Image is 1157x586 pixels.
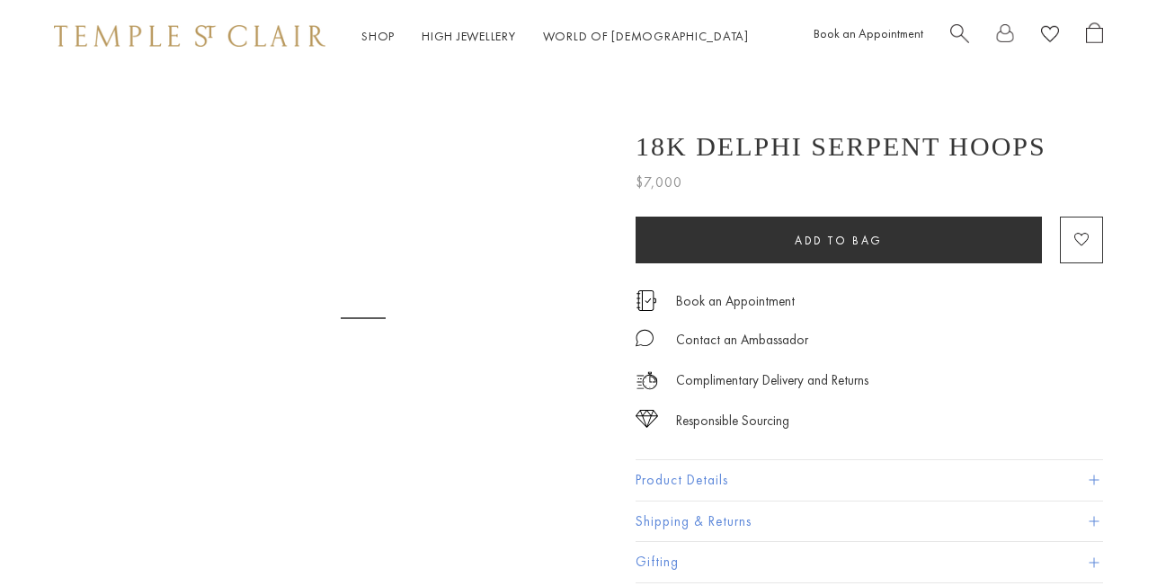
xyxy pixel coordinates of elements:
[1041,22,1059,50] a: View Wishlist
[795,233,883,248] span: Add to bag
[636,460,1103,501] button: Product Details
[422,28,516,44] a: High JewelleryHigh Jewellery
[636,502,1103,542] button: Shipping & Returns
[636,290,657,311] img: icon_appointment.svg
[676,410,789,432] div: Responsible Sourcing
[636,131,1046,162] h1: 18K Delphi Serpent Hoops
[1086,22,1103,50] a: Open Shopping Bag
[636,542,1103,582] button: Gifting
[676,369,868,392] p: Complimentary Delivery and Returns
[636,171,682,194] span: $7,000
[54,25,325,47] img: Temple St. Clair
[814,25,923,41] a: Book an Appointment
[636,369,658,392] img: icon_delivery.svg
[636,329,654,347] img: MessageIcon-01_2.svg
[361,25,749,48] nav: Main navigation
[676,329,808,351] div: Contact an Ambassador
[636,217,1042,263] button: Add to bag
[636,410,658,428] img: icon_sourcing.svg
[676,291,795,311] a: Book an Appointment
[361,28,395,44] a: ShopShop
[543,28,749,44] a: World of [DEMOGRAPHIC_DATA]World of [DEMOGRAPHIC_DATA]
[950,22,969,50] a: Search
